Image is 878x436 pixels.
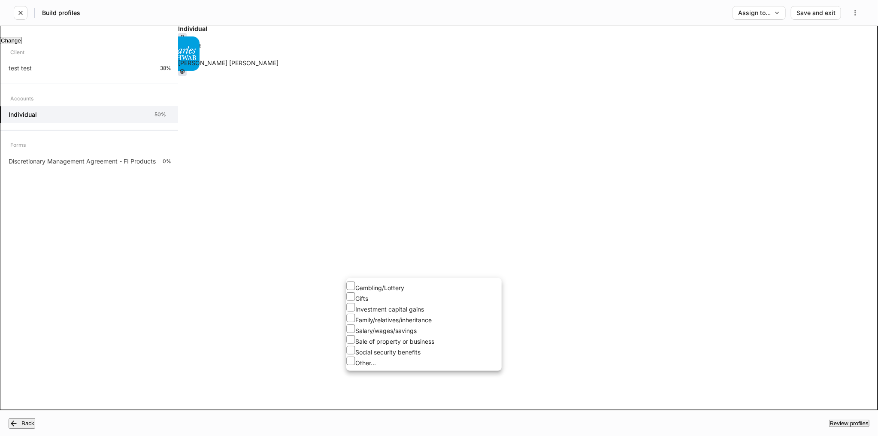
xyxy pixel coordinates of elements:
[346,292,502,303] li: Gifts
[346,357,502,367] li: Other...
[346,282,502,292] li: Gambling/Lottery
[346,303,502,314] li: Investment capital gains
[346,324,502,335] li: Salary/wages/savings
[346,346,502,357] li: Social security benefits
[346,314,502,324] li: Family/relatives/inheritance
[346,335,502,346] li: Sale of property or business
